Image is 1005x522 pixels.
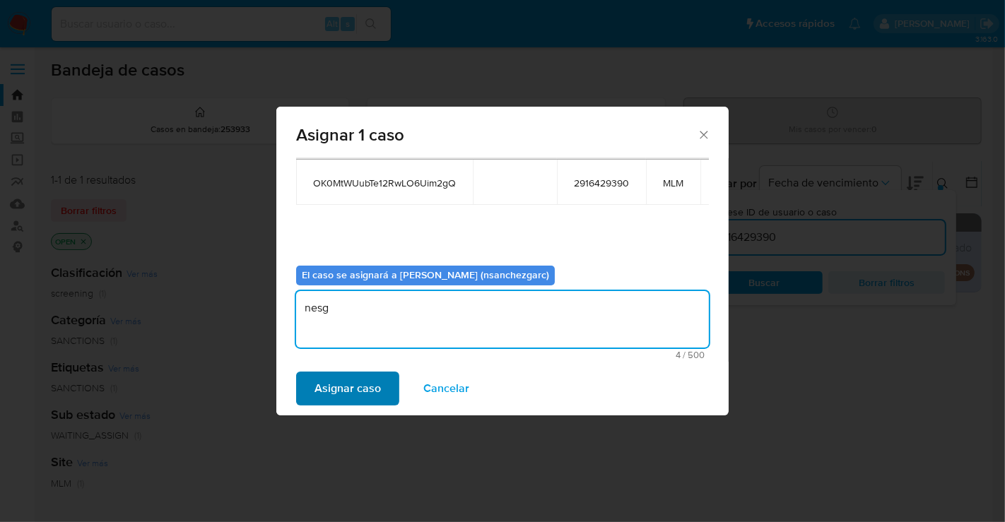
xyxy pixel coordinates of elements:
span: Cancelar [423,373,469,404]
button: Cancelar [405,372,488,405]
span: OK0MtWUubTe12RwLO6Uim2gQ [313,177,456,189]
button: Cerrar ventana [697,128,710,141]
span: 2916429390 [574,177,629,189]
span: Asignar caso [315,373,381,404]
button: Asignar caso [296,372,399,405]
b: El caso se asignará a [PERSON_NAME] (nsanchezgarc) [302,268,549,282]
span: MLM [663,177,683,189]
span: Máximo 500 caracteres [300,350,705,360]
textarea: nesg [296,291,709,348]
div: assign-modal [276,107,729,415]
span: Asignar 1 caso [296,126,697,143]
